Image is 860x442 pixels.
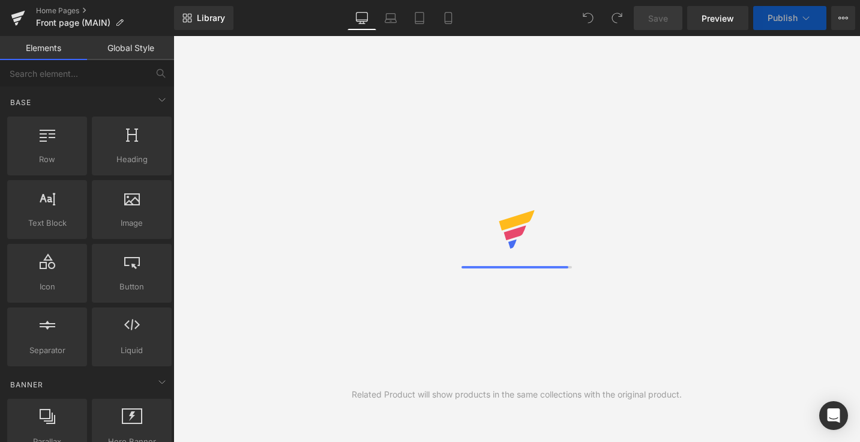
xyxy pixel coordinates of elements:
[376,6,405,30] a: Laptop
[347,6,376,30] a: Desktop
[36,18,110,28] span: Front page (MAIN)
[768,13,798,23] span: Publish
[648,12,668,25] span: Save
[174,6,233,30] a: New Library
[95,280,168,293] span: Button
[197,13,225,23] span: Library
[36,6,174,16] a: Home Pages
[11,153,83,166] span: Row
[605,6,629,30] button: Redo
[576,6,600,30] button: Undo
[352,388,682,401] div: Related Product will show products in the same collections with the original product.
[95,153,168,166] span: Heading
[831,6,855,30] button: More
[819,401,848,430] div: Open Intercom Messenger
[87,36,174,60] a: Global Style
[9,379,44,390] span: Banner
[11,344,83,357] span: Separator
[9,97,32,108] span: Base
[702,12,734,25] span: Preview
[405,6,434,30] a: Tablet
[95,344,168,357] span: Liquid
[11,217,83,229] span: Text Block
[434,6,463,30] a: Mobile
[95,217,168,229] span: Image
[11,280,83,293] span: Icon
[687,6,748,30] a: Preview
[753,6,826,30] button: Publish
